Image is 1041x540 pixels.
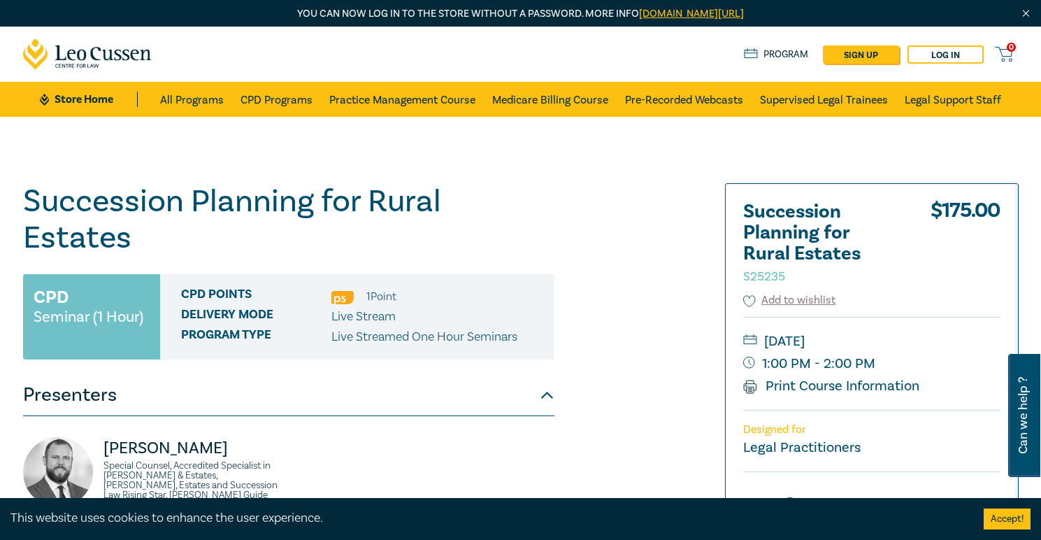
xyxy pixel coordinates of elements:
a: Supervised Legal Trainees [760,82,888,117]
a: Print Course Information [743,377,920,395]
h1: Succession Planning for Rural Estates [23,183,554,256]
a: sign up [823,45,899,64]
a: Legal Support Staff [905,82,1001,117]
button: Presenters [23,374,554,416]
div: This website uses cookies to enhance the user experience. [10,509,963,527]
button: Accept cookies [984,509,1031,530]
span: Live Stream [331,308,396,325]
small: [DATE] [743,330,1000,353]
h2: Succession Planning for Rural Estates [743,201,897,285]
a: CPD Programs [240,82,313,117]
a: All Programs [160,82,224,117]
small: Seminar (1 Hour) [34,310,143,324]
img: Professional Skills [331,291,354,304]
a: Program [744,47,809,62]
p: Designed for [743,423,1000,436]
p: [PERSON_NAME] [103,437,280,460]
small: 1:00 PM - 2:00 PM [743,353,1000,375]
a: Log in [907,45,984,64]
img: https://s3.ap-southeast-2.amazonaws.com/lc-presenter-images/Jack%20Conway.jpg [23,437,93,507]
a: Medicare Billing Course [492,82,608,117]
p: You can now log in to the store without a password. More info [23,6,1019,22]
span: Delivery Mode [181,308,331,326]
label: Live Stream [804,496,868,514]
span: Select: [743,497,771,512]
a: [DOMAIN_NAME][URL] [639,7,744,20]
img: Close [1020,8,1032,20]
a: Store Home [40,92,137,107]
span: Can we help ? [1017,362,1030,469]
li: 1 Point [366,287,396,306]
small: Legal Practitioners [743,439,861,457]
a: Practice Management Course [329,82,475,117]
h3: CPD [34,285,69,310]
button: Add to wishlist [743,292,836,308]
small: Special Counsel, Accredited Specialist in [PERSON_NAME] & Estates, [PERSON_NAME], Estates and Suc... [103,461,280,520]
div: $ 175.00 [931,201,1000,292]
a: Pre-Recorded Webcasts [625,82,743,117]
span: Program type [181,328,331,346]
small: S25235 [743,269,785,285]
span: CPD Points [181,287,331,306]
p: Live Streamed One Hour Seminars [331,328,517,346]
span: 0 [1007,43,1016,52]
